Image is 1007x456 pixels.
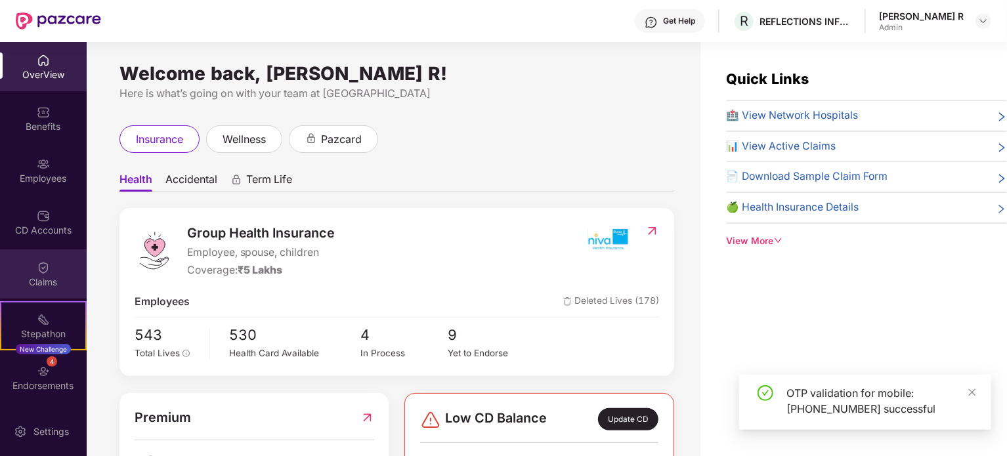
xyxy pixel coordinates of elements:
img: svg+xml;base64,PHN2ZyBpZD0iSGVscC0zMngzMiIgeG1sbnM9Imh0dHA6Ly93d3cudzMub3JnLzIwMDAvc3ZnIiB3aWR0aD... [645,16,658,29]
div: View More [727,234,1007,249]
div: Stepathon [1,327,85,341]
div: OTP validation for mobile: [PHONE_NUMBER] successful [786,385,975,417]
span: 🍏 Health Insurance Details [727,199,859,216]
img: svg+xml;base64,PHN2ZyBpZD0iRGFuZ2VyLTMyeDMyIiB4bWxucz0iaHR0cDovL3d3dy53My5vcmcvMjAwMC9zdmciIHdpZH... [420,409,441,430]
div: In Process [360,346,448,360]
span: ₹5 Lakhs [238,264,283,276]
div: Here is what’s going on with your team at [GEOGRAPHIC_DATA] [119,85,674,102]
span: 🏥 View Network Hospitals [727,108,859,124]
img: New Pazcare Logo [16,12,101,30]
span: Term Life [246,173,292,192]
div: Settings [30,425,73,438]
span: Quick Links [727,70,809,87]
img: svg+xml;base64,PHN2ZyBpZD0iSG9tZSIgeG1sbnM9Imh0dHA6Ly93d3cudzMub3JnLzIwMDAvc3ZnIiB3aWR0aD0iMjAiIG... [37,54,50,67]
img: svg+xml;base64,PHN2ZyBpZD0iRW1wbG95ZWVzIiB4bWxucz0iaHR0cDovL3d3dy53My5vcmcvMjAwMC9zdmciIHdpZHRoPS... [37,157,50,171]
div: 4 [47,356,57,367]
div: Welcome back, [PERSON_NAME] R! [119,68,674,79]
div: animation [230,174,242,186]
span: Employee, spouse, children [187,245,335,261]
span: right [996,110,1007,124]
div: Update CD [598,408,658,430]
span: check-circle [758,385,773,401]
img: svg+xml;base64,PHN2ZyBpZD0iU2V0dGluZy0yMHgyMCIgeG1sbnM9Imh0dHA6Ly93d3cudzMub3JnLzIwMDAvc3ZnIiB3aW... [14,425,27,438]
div: animation [305,133,317,144]
span: right [996,202,1007,216]
img: svg+xml;base64,PHN2ZyBpZD0iQmVuZWZpdHMiIHhtbG5zPSJodHRwOi8vd3d3LnczLm9yZy8yMDAwL3N2ZyIgd2lkdGg9Ij... [37,106,50,119]
span: insurance [136,131,183,148]
div: REFLECTIONS INFOSYSTEMS PRIVATE LIMITED [760,15,851,28]
span: right [996,171,1007,185]
div: Admin [879,22,964,33]
div: Get Help [663,16,695,26]
img: insurerIcon [583,223,632,256]
img: svg+xml;base64,PHN2ZyBpZD0iQ2xhaW0iIHhtbG5zPSJodHRwOi8vd3d3LnczLm9yZy8yMDAwL3N2ZyIgd2lkdGg9IjIwIi... [37,261,50,274]
span: Employees [135,294,190,310]
span: 📄 Download Sample Claim Form [727,169,888,185]
span: 4 [360,324,448,346]
span: right [996,141,1007,155]
span: 9 [448,324,536,346]
span: info-circle [182,350,190,358]
span: close [968,388,977,397]
div: New Challenge [16,344,71,354]
span: 530 [230,324,361,346]
div: Yet to Endorse [448,346,536,360]
span: wellness [223,131,266,148]
div: [PERSON_NAME] R [879,10,964,22]
img: svg+xml;base64,PHN2ZyB4bWxucz0iaHR0cDovL3d3dy53My5vcmcvMjAwMC9zdmciIHdpZHRoPSIyMSIgaGVpZ2h0PSIyMC... [37,313,50,326]
img: svg+xml;base64,PHN2ZyBpZD0iQ0RfQWNjb3VudHMiIGRhdGEtbmFtZT0iQ0QgQWNjb3VudHMiIHhtbG5zPSJodHRwOi8vd3... [37,209,50,222]
span: pazcard [321,131,362,148]
span: Accidental [165,173,217,192]
span: Total Lives [135,348,180,358]
img: RedirectIcon [360,407,374,428]
span: Deleted Lives (178) [563,294,659,310]
span: Low CD Balance [445,408,547,430]
img: logo [135,231,174,270]
img: svg+xml;base64,PHN2ZyBpZD0iRW5kb3JzZW1lbnRzIiB4bWxucz0iaHR0cDovL3d3dy53My5vcmcvMjAwMC9zdmciIHdpZH... [37,365,50,378]
span: 📊 View Active Claims [727,138,836,155]
span: Health [119,173,152,192]
span: 543 [135,324,200,346]
div: Health Card Available [230,346,361,360]
div: Coverage: [187,262,335,279]
span: R [740,13,748,29]
img: deleteIcon [563,297,572,306]
img: RedirectIcon [645,224,659,238]
span: Group Health Insurance [187,223,335,243]
img: svg+xml;base64,PHN2ZyBpZD0iRHJvcGRvd24tMzJ4MzIiIHhtbG5zPSJodHRwOi8vd3d3LnczLm9yZy8yMDAwL3N2ZyIgd2... [978,16,989,26]
span: Premium [135,407,191,428]
span: down [774,236,783,245]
